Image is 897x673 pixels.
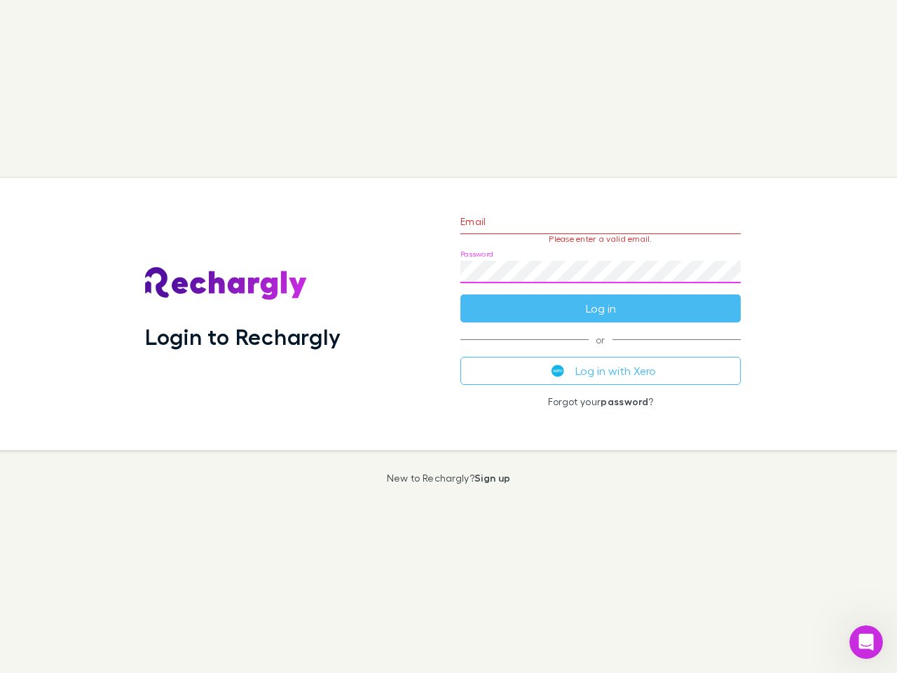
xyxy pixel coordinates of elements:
[474,472,510,484] a: Sign up
[552,365,564,377] img: Xero's logo
[460,357,741,385] button: Log in with Xero
[460,339,741,340] span: or
[387,473,511,484] p: New to Rechargly?
[849,625,883,659] iframe: Intercom live chat
[145,267,308,301] img: Rechargly's Logo
[460,396,741,407] p: Forgot your ?
[460,249,493,259] label: Password
[460,294,741,322] button: Log in
[145,323,341,350] h1: Login to Rechargly
[601,395,648,407] a: password
[460,234,741,244] p: Please enter a valid email.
